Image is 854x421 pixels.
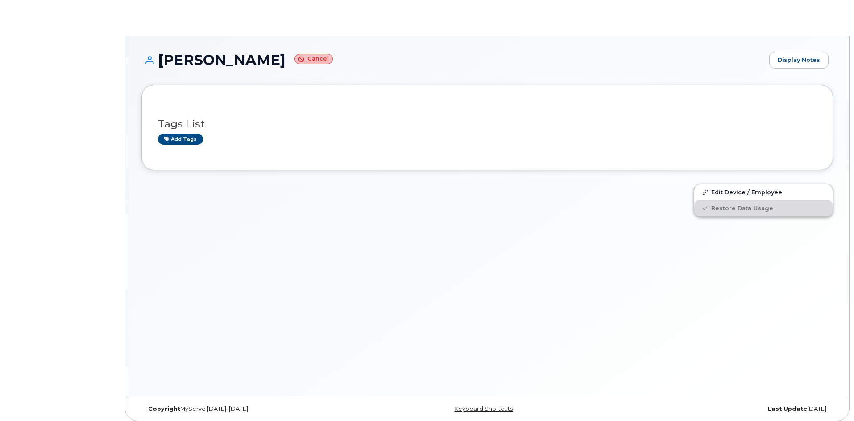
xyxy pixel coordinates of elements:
[294,54,333,64] small: Cancel
[694,184,833,200] a: Edit Device / Employee
[158,134,203,145] a: Add tags
[141,52,765,68] h1: [PERSON_NAME]
[141,405,372,413] div: MyServe [DATE]–[DATE]
[148,405,180,412] strong: Copyright
[602,405,833,413] div: [DATE]
[769,52,829,69] a: Display Notes
[694,200,833,216] a: Restore Data Usage
[454,405,513,412] a: Keyboard Shortcuts
[158,119,817,130] h3: Tags List
[768,405,807,412] strong: Last Update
